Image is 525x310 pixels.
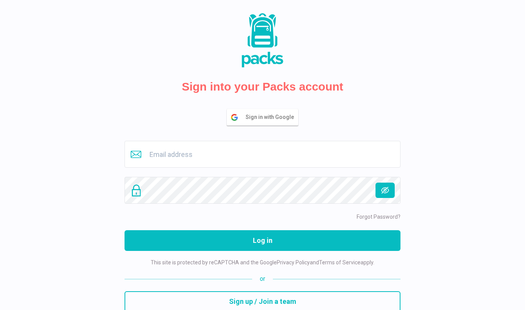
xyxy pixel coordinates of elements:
p: This site is protected by reCAPTCHA and the Google and apply. [151,259,374,267]
button: Log in [125,230,400,251]
img: Packs Logo [224,12,301,69]
button: Sign in with Google [227,109,298,125]
a: Forgot Password? [357,214,400,220]
a: Privacy Policy [277,259,310,265]
span: Sign in with Google [246,109,298,125]
input: Email address [125,141,400,168]
span: or [252,274,273,284]
h2: Sign into your Packs account [182,80,343,94]
a: Terms of Service [319,259,361,265]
